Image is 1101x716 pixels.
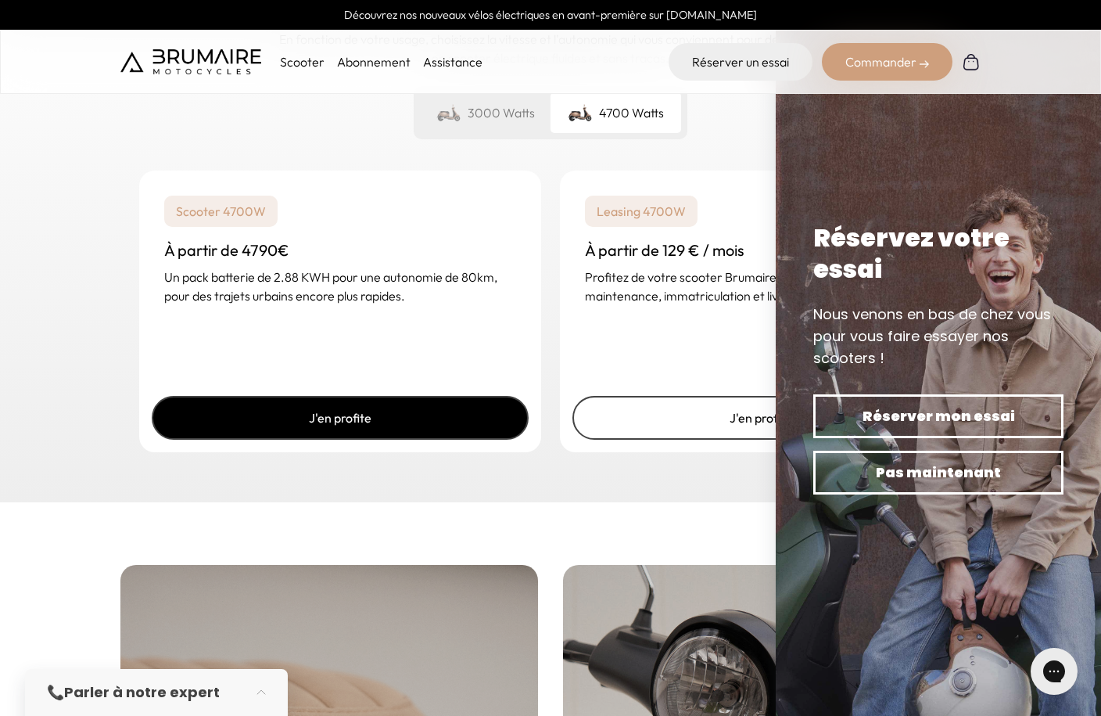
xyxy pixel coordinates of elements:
img: Brumaire Motocycles [120,49,261,74]
div: 3000 Watts [420,92,550,133]
p: Profitez de votre scooter Brumaire dès avec maintenance, immatriculation et livraison incluse [585,268,937,305]
p: Scooter [280,52,325,71]
a: J'en profite [572,396,949,440]
div: Commander [822,43,952,81]
h3: À partir de 129 € / mois [585,239,937,261]
a: J'en profite [152,396,529,440]
p: Un pack batterie de 2.88 KWH pour une autonomie de 80km, pour des trajets urbains encore plus rap... [164,268,516,305]
div: 4700 Watts [550,92,681,133]
img: right-arrow-2.png [920,59,929,69]
a: Abonnement [337,54,411,70]
iframe: Gorgias live chat messenger [1023,642,1085,700]
a: Assistance [423,54,482,70]
p: Scooter 4700W [164,196,278,227]
img: Panier [962,52,981,71]
p: Leasing 4700W [585,196,698,227]
a: Réserver un essai [669,43,812,81]
h3: À partir de 4790€ [164,239,516,261]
